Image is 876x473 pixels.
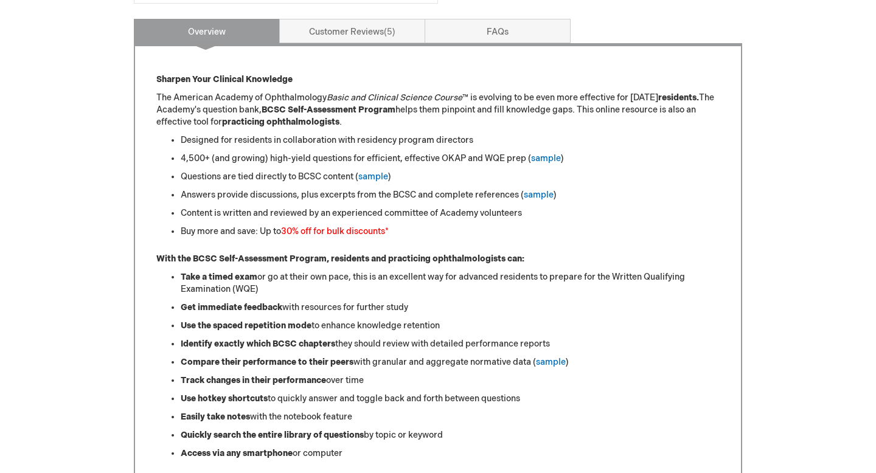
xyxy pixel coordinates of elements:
[384,27,395,37] span: 5
[279,19,425,43] a: Customer Reviews5
[181,448,293,458] strong: Access via any smartphone
[181,411,720,423] li: with the notebook feature
[181,320,311,331] strong: Use the spaced repetition mode
[531,153,561,164] a: sample
[181,302,282,312] strong: Get immediate feedback
[181,393,268,404] strong: Use hotkey shortcuts
[658,92,699,103] strong: residents.
[156,74,293,85] strong: Sharpen Your Clinical Knowledge
[181,447,720,460] li: or computer
[134,19,280,43] a: Overview
[181,207,720,219] li: Content is written and reviewed by an experienced committee of Academy volunteers
[181,189,720,201] li: Answers provide discussions, plus excerpts from the BCSC and complete references ( )
[181,272,257,282] strong: Take a timed exam
[327,92,462,103] em: Basic and Clinical Science Course
[181,338,720,350] li: they should review with detailed performance reports
[425,19,571,43] a: FAQs
[181,412,250,422] strong: Easily take notes
[524,190,554,200] a: sample
[181,393,720,405] li: to quickly answer and toggle back and forth between questions
[181,320,720,332] li: to enhance knowledge retention
[181,357,353,367] strong: Compare their performance to their peers
[181,226,720,238] li: Buy more and save: Up to
[181,302,720,314] li: with resources for further study
[536,357,566,367] a: sample
[281,226,385,236] font: 30% off for bulk discounts
[181,356,720,368] li: with granular and aggregate normative data ( )
[262,105,395,115] strong: BCSC Self-Assessment Program
[181,429,720,441] li: by topic or keyword
[181,430,364,440] strong: Quickly search the entire library of questions
[156,92,720,128] p: The American Academy of Ophthalmology ™ is evolving to be even more effective for [DATE] The Acad...
[181,171,720,183] li: Questions are tied directly to BCSC content ( )
[181,134,720,147] li: Designed for residents in collaboration with residency program directors
[181,271,720,295] li: or go at their own pace, this is an excellent way for advanced residents to prepare for the Writt...
[358,171,388,182] a: sample
[181,375,326,385] strong: Track changes in their performance
[156,254,524,264] strong: With the BCSC Self-Assessment Program, residents and practicing ophthalmologists can:
[222,117,339,127] strong: practicing ophthalmologists
[181,153,720,165] li: 4,500+ (and growing) high-yield questions for efficient, effective OKAP and WQE prep ( )
[181,339,335,349] strong: Identify exactly which BCSC chapters
[181,375,720,387] li: over time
